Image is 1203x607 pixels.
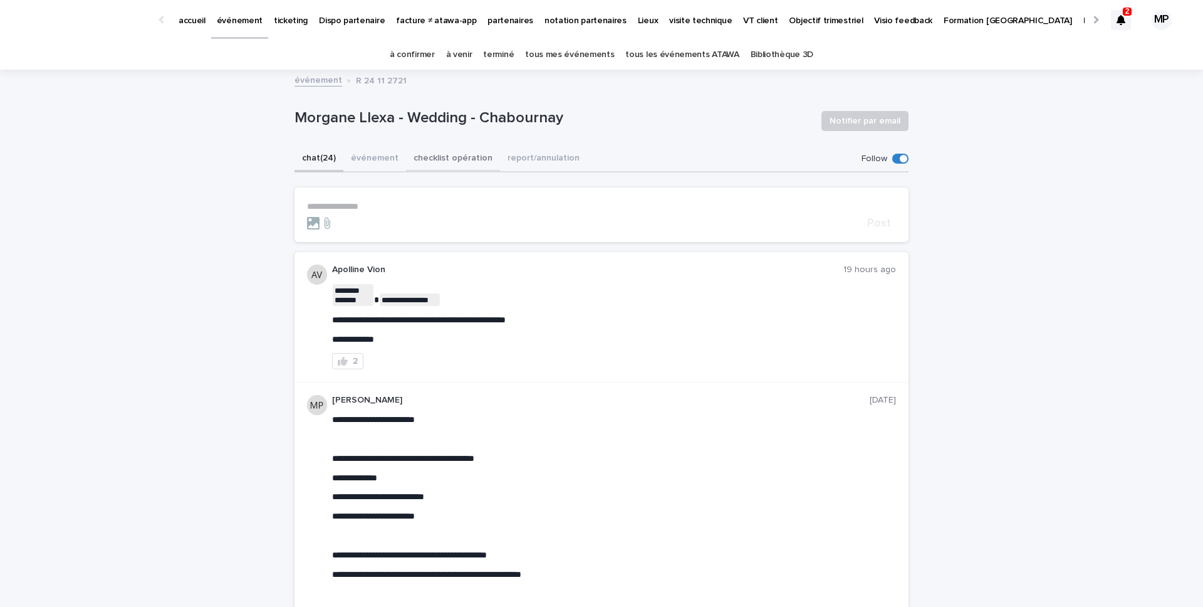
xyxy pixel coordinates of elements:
button: checklist opération [406,146,500,172]
div: MP [1152,10,1172,30]
span: Post [867,218,891,229]
img: Ls34BcGeRexTGTNfXpUC [25,8,147,33]
a: tous les événements ATAWA [625,40,739,70]
div: 2 [353,357,358,366]
span: Notifier par email [830,115,900,127]
p: Follow [862,154,887,164]
p: 19 hours ago [843,265,896,275]
p: [DATE] [870,395,896,406]
p: 2 [1125,7,1130,16]
a: à venir [446,40,472,70]
a: événement [294,72,342,87]
a: tous mes événements [525,40,614,70]
button: chat (24) [294,146,343,172]
a: terminé [483,40,514,70]
button: 2 [332,353,363,369]
p: Apolline Vion [332,265,843,275]
button: Post [862,218,896,229]
button: événement [343,146,406,172]
div: 2 [1111,10,1131,30]
a: à confirmer [390,40,435,70]
p: Morgane Llexa - Wedding - Chabournay [294,109,811,127]
p: R 24 11 2721 [356,73,407,87]
button: Notifier par email [821,111,909,131]
a: Bibliothèque 3D [751,40,813,70]
button: report/annulation [500,146,587,172]
p: [PERSON_NAME] [332,395,870,406]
